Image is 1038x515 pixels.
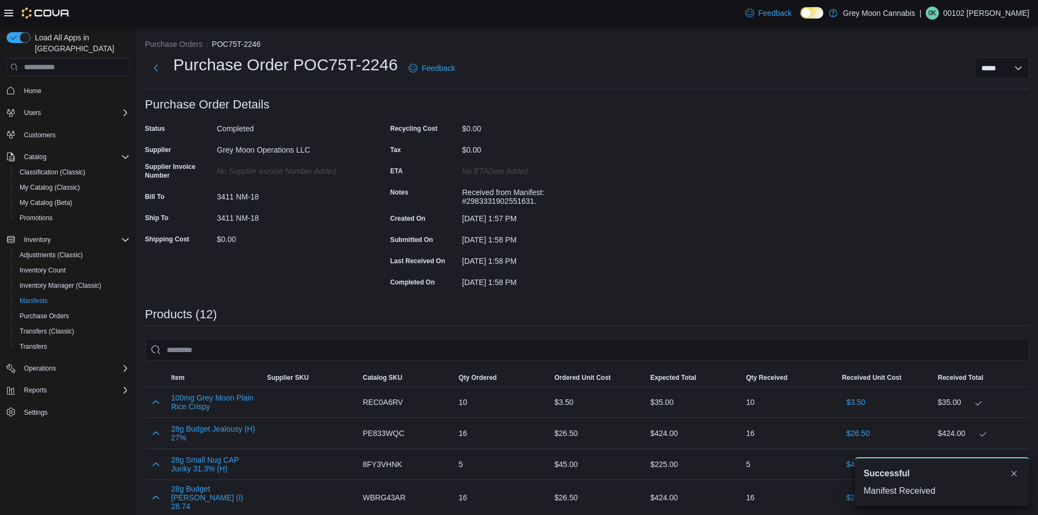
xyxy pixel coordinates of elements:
a: Promotions [15,211,57,225]
button: Item [167,369,263,386]
span: Successful [864,467,909,480]
label: Ship To [145,214,168,222]
span: Classification (Classic) [20,168,86,177]
span: Qty Received [746,373,787,382]
nav: An example of EuiBreadcrumbs [145,39,1029,52]
label: Status [145,124,165,133]
img: Cova [22,8,70,19]
div: Notification [864,467,1021,480]
span: Feedback [422,63,455,74]
button: 28g Small Nug CAP Junky 31.3% (H) [171,456,258,473]
div: 3411 NM-18 [217,188,363,201]
button: Home [2,82,134,98]
span: Reports [24,386,47,395]
div: 10 [742,391,837,413]
span: Classification (Classic) [15,166,130,179]
label: Completed On [390,278,435,287]
label: Shipping Cost [145,235,189,244]
button: Settings [2,404,134,420]
button: Classification (Classic) [11,165,134,180]
span: 8FY3VHNK [363,458,402,471]
span: Operations [20,362,130,375]
button: Purchase Orders [11,308,134,324]
span: My Catalog (Beta) [20,198,72,207]
div: Received from Manifest: #2983331902551631. [462,184,608,205]
span: Inventory Count [15,264,130,277]
a: Feedback [404,57,459,79]
div: No Supplier Invoice Number added [217,162,363,175]
div: 16 [454,422,550,444]
button: Qty Received [742,369,837,386]
button: Ordered Unit Cost [550,369,646,386]
span: Home [20,83,130,97]
span: Home [24,87,41,95]
span: Adjustments (Classic) [15,249,130,262]
span: Qty Ordered [459,373,497,382]
span: My Catalog (Classic) [15,181,130,194]
span: Inventory Manager (Classic) [20,281,101,290]
div: 3411 NM-18 [217,209,363,222]
button: My Catalog (Beta) [11,195,134,210]
button: Operations [2,361,134,376]
div: No ETADate added [462,162,608,175]
span: Promotions [15,211,130,225]
span: Catalog SKU [363,373,403,382]
div: $3.50 [550,391,646,413]
span: Settings [20,405,130,419]
div: [DATE] 1:58 PM [462,252,608,265]
div: $0.00 [217,231,363,244]
button: Catalog SKU [359,369,454,386]
p: Grey Moon Cannabis [843,7,915,20]
div: 00102 Kristian Serna [926,7,939,20]
a: Inventory Count [15,264,70,277]
label: Tax [390,146,401,154]
div: [DATE] 1:58 PM [462,231,608,244]
button: Qty Ordered [454,369,550,386]
a: Classification (Classic) [15,166,90,179]
span: Catalog [24,153,46,161]
button: Catalog [2,149,134,165]
div: 10 [454,391,550,413]
button: POC75T-2246 [212,40,261,49]
p: 00102 [PERSON_NAME] [943,7,1029,20]
button: Transfers [11,339,134,354]
a: Feedback [741,2,796,24]
div: $26.50 [550,487,646,508]
span: 0K [928,7,937,20]
label: Created On [390,214,426,223]
nav: Complex example [7,78,130,449]
div: Completed [217,120,363,133]
button: Users [2,105,134,120]
label: Notes [390,188,408,197]
span: Operations [24,364,56,373]
a: Inventory Manager (Classic) [15,279,106,292]
label: ETA [390,167,403,175]
p: | [919,7,921,20]
span: Inventory [24,235,51,244]
span: Received Unit Cost [842,373,901,382]
div: 5 [454,453,550,475]
div: 5 [742,453,837,475]
span: Transfers (Classic) [20,327,74,336]
button: $3.50 [842,391,870,413]
span: Supplier SKU [267,373,309,382]
div: $35.00 [646,391,742,413]
span: Load All Apps in [GEOGRAPHIC_DATA] [31,32,130,54]
button: Received Unit Cost [837,369,933,386]
a: Transfers [15,340,51,353]
span: Inventory Count [20,266,66,275]
span: $3.50 [846,397,865,408]
button: Adjustments (Classic) [11,247,134,263]
button: Reports [20,384,51,397]
span: Item [171,373,185,382]
span: Transfers [15,340,130,353]
div: 16 [742,422,837,444]
span: Customers [24,131,56,140]
button: $26.50 [842,422,874,444]
a: Purchase Orders [15,310,74,323]
a: Customers [20,129,60,142]
button: 28g Budget [PERSON_NAME] (I) 28.74 [171,484,258,511]
button: Operations [20,362,60,375]
label: Bill To [145,192,165,201]
div: Grey Moon Operations LLC [217,141,363,154]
